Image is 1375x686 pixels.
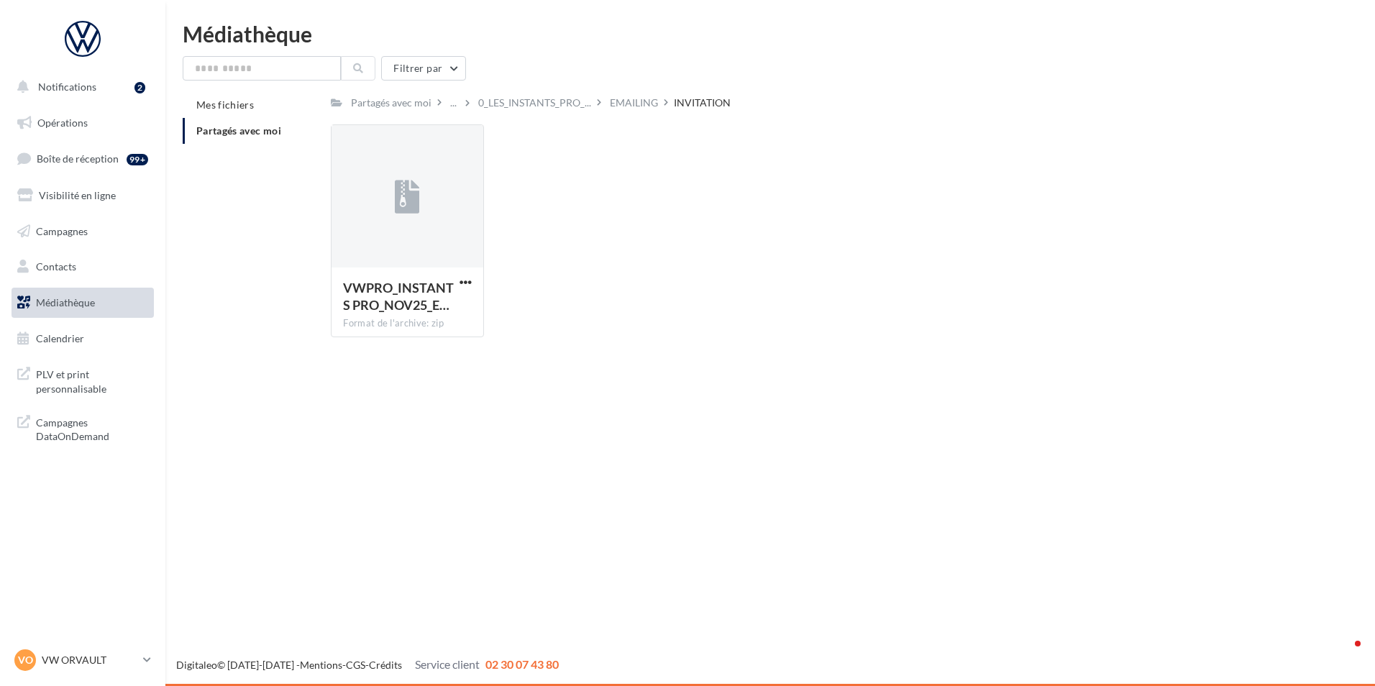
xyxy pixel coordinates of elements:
a: Campagnes DataOnDemand [9,407,157,449]
span: Partagés avec moi [196,124,281,137]
span: Campagnes DataOnDemand [36,413,148,444]
span: Service client [415,657,480,671]
a: Médiathèque [9,288,157,318]
span: Mes fichiers [196,99,254,111]
span: Contacts [36,260,76,273]
a: Crédits [369,659,402,671]
span: VO [18,653,33,667]
a: Opérations [9,108,157,138]
span: Boîte de réception [37,152,119,165]
a: CGS [346,659,365,671]
div: ... [447,93,460,113]
span: Médiathèque [36,296,95,308]
span: Visibilité en ligne [39,189,116,201]
a: Boîte de réception99+ [9,143,157,174]
button: Notifications 2 [9,72,151,102]
a: VO VW ORVAULT [12,646,154,674]
div: 99+ [127,154,148,165]
span: Calendrier [36,332,84,344]
span: 0_LES_INSTANTS_PRO_... [478,96,591,110]
a: Campagnes [9,216,157,247]
span: Notifications [38,81,96,93]
div: Partagés avec moi [351,96,431,110]
div: 2 [134,82,145,93]
span: Campagnes [36,224,88,237]
button: Filtrer par [381,56,466,81]
a: Mentions [300,659,342,671]
a: Visibilité en ligne [9,180,157,211]
a: Digitaleo [176,659,217,671]
span: PLV et print personnalisable [36,365,148,395]
a: Contacts [9,252,157,282]
iframe: Intercom live chat [1326,637,1361,672]
div: EMAILING [610,96,658,110]
span: © [DATE]-[DATE] - - - [176,659,559,671]
span: Opérations [37,116,88,129]
div: Médiathèque [183,23,1358,45]
p: VW ORVAULT [42,653,137,667]
a: PLV et print personnalisable [9,359,157,401]
div: Format de l'archive: zip [343,317,472,330]
span: 02 30 07 43 80 [485,657,559,671]
span: VWPRO_INSTANTS PRO_NOV25_EMAILING_INVITATION [343,280,454,313]
div: INVITATION [674,96,731,110]
a: Calendrier [9,324,157,354]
